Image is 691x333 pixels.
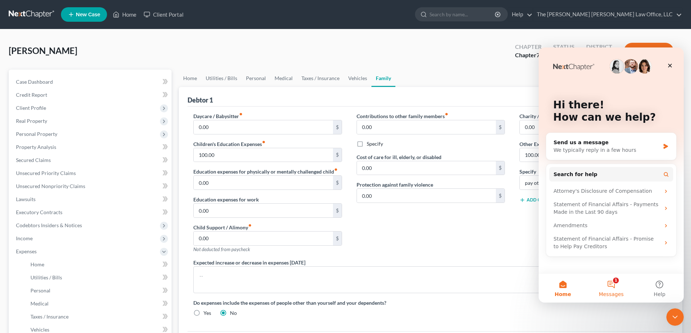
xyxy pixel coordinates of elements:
a: Personal [242,70,270,87]
a: Lawsuits [10,193,172,206]
label: Cost of care for ill, elderly, or disabled [357,153,441,161]
div: Chapter [515,43,542,51]
i: fiber_manual_record [248,224,252,227]
span: Home [30,261,44,267]
input: -- [357,161,496,175]
a: Home [25,258,172,271]
a: Home [109,8,140,21]
input: -- [194,148,333,162]
div: Debtor 1 [188,96,213,104]
input: -- [194,232,333,245]
span: Taxes / Insurance [30,313,69,320]
span: Codebtors Insiders & Notices [16,222,82,228]
input: -- [520,148,659,162]
i: fiber_manual_record [262,140,266,144]
input: -- [357,120,496,134]
div: $ [333,148,342,162]
span: Income [16,235,33,241]
a: Family [371,70,395,87]
span: Secured Claims [16,157,51,163]
a: The [PERSON_NAME] [PERSON_NAME] Law Office, LLC [533,8,682,21]
a: Unsecured Nonpriority Claims [10,180,172,193]
a: Secured Claims [10,154,172,167]
input: -- [520,120,659,134]
input: -- [357,189,496,203]
span: Medical [30,300,49,307]
input: -- [194,176,333,190]
span: Case Dashboard [16,79,53,85]
span: Client Profile [16,105,46,111]
i: fiber_manual_record [239,112,243,116]
label: Yes [203,309,211,317]
label: Other Expenses [519,140,559,148]
label: Daycare / Babysitter [193,112,243,120]
a: Client Portal [140,8,187,21]
label: Do expenses include the expenses of people other than yourself and your dependents? [193,299,668,307]
div: $ [496,120,505,134]
div: $ [333,232,342,245]
span: Credit Report [16,92,47,98]
a: Home [179,70,201,87]
i: fiber_manual_record [445,112,448,116]
label: Expected increase or decrease in expenses [DATE] [193,259,305,266]
a: Executory Contracts [10,206,172,219]
div: $ [333,120,342,134]
i: fiber_manual_record [334,168,338,171]
span: Expenses [16,248,37,254]
button: Preview [624,43,674,59]
a: Help [508,8,532,21]
div: $ [496,161,505,175]
span: New Case [76,12,100,17]
span: Vehicles [30,326,49,333]
span: Lawsuits [16,196,36,202]
div: $ [333,204,342,217]
label: Education expenses for physically or mentally challenged child [193,168,338,175]
div: Chapter [515,51,542,59]
div: $ [496,189,505,203]
input: Search by name... [429,8,496,21]
label: Children's Education Expenses [193,140,266,148]
input: Specify... [520,176,667,190]
span: [PERSON_NAME] [9,45,77,56]
span: Unsecured Nonpriority Claims [16,183,85,189]
label: Education expenses for work [193,196,259,203]
a: Taxes / Insurance [297,70,344,87]
label: Contributions to other family members [357,112,448,120]
a: Taxes / Insurance [25,310,172,323]
span: 7 [536,51,540,58]
iframe: Intercom live chat [539,47,684,303]
button: Add Other Expenses [519,197,578,203]
span: Utilities / Bills [30,274,62,280]
div: Status [553,43,575,51]
span: Unsecured Priority Claims [16,170,76,176]
input: -- [194,120,333,134]
a: Medical [270,70,297,87]
a: Vehicles [344,70,371,87]
span: Executory Contracts [16,209,62,215]
a: Personal [25,284,172,297]
iframe: Intercom live chat [666,308,684,326]
label: Specify [519,168,536,175]
span: Personal [30,287,50,294]
label: Protection against family violence [357,181,433,188]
